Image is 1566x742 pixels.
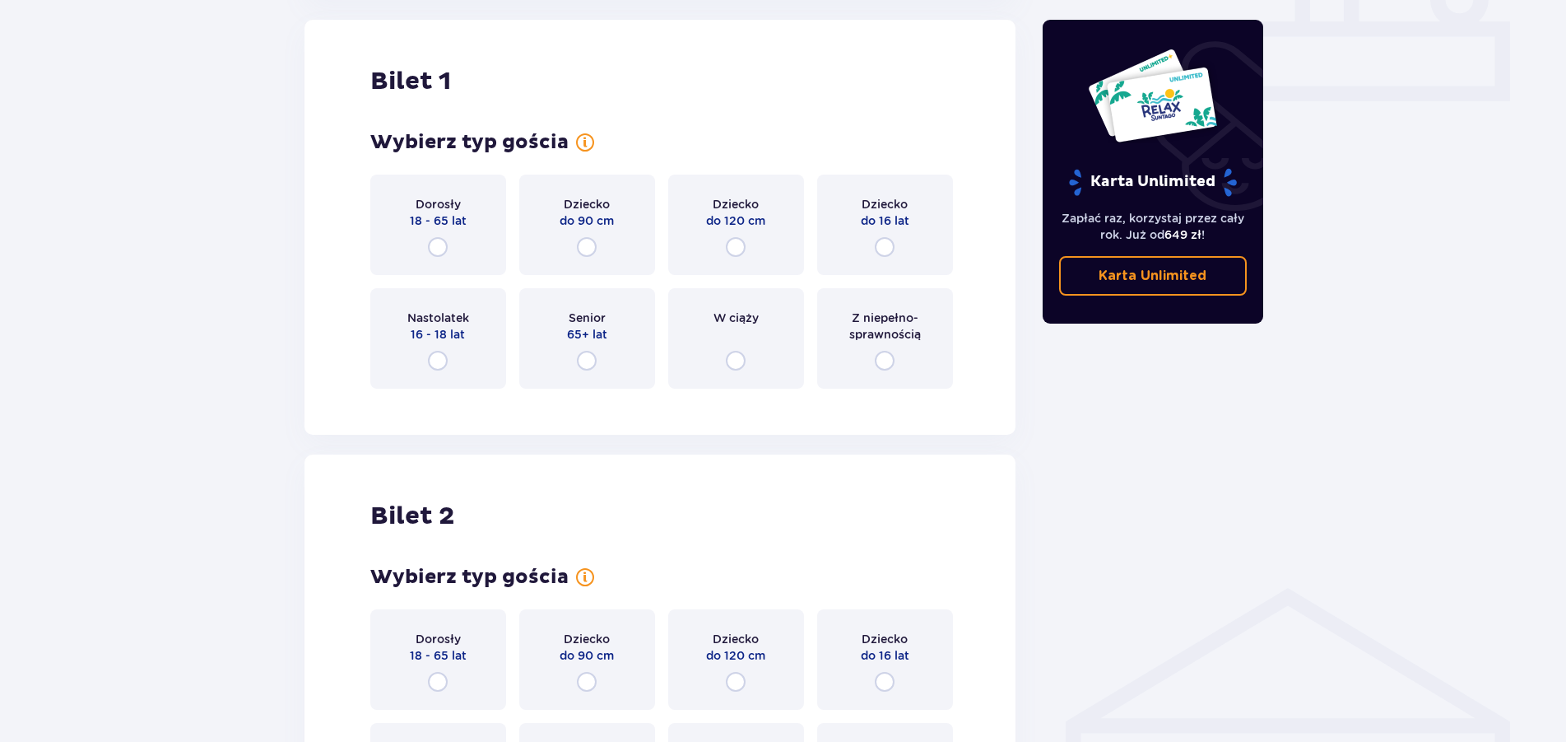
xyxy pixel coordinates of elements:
span: 65+ lat [567,326,607,343]
span: Dziecko [564,196,610,212]
span: Dziecko [862,196,908,212]
p: Zapłać raz, korzystaj przez cały rok. Już od ! [1059,210,1247,243]
span: 18 - 65 lat [410,647,467,664]
h3: Wybierz typ gościa [370,130,569,155]
h3: Wybierz typ gościa [370,565,569,590]
span: 649 zł [1164,228,1201,241]
span: 16 - 18 lat [411,326,465,343]
span: do 90 cm [560,647,614,664]
span: do 120 cm [706,647,765,664]
span: Dziecko [713,196,759,212]
span: W ciąży [713,310,759,326]
span: Dziecko [862,631,908,647]
span: Dorosły [416,631,461,647]
h2: Bilet 2 [370,501,454,532]
span: Senior [569,310,606,326]
span: Dziecko [713,631,759,647]
span: Dorosły [416,196,461,212]
span: do 16 lat [861,647,909,664]
img: Dwie karty całoroczne do Suntago z napisem 'UNLIMITED RELAX', na białym tle z tropikalnymi liśćmi... [1087,48,1218,143]
span: Z niepełno­sprawnością [832,310,938,343]
p: Karta Unlimited [1067,168,1238,197]
span: do 120 cm [706,212,765,229]
span: Dziecko [564,631,610,647]
span: Nastolatek [407,310,469,326]
p: Karta Unlimited [1099,267,1206,285]
h2: Bilet 1 [370,66,451,97]
span: do 16 lat [861,212,909,229]
span: do 90 cm [560,212,614,229]
span: 18 - 65 lat [410,212,467,229]
a: Karta Unlimited [1059,256,1247,296]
